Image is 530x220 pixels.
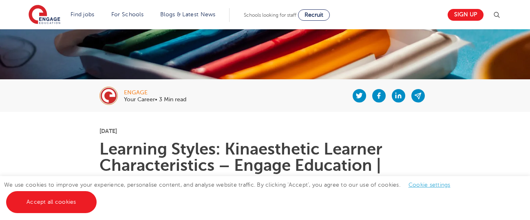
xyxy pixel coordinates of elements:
a: Blogs & Latest News [160,11,216,17]
span: We use cookies to improve your experience, personalise content, and analyse website traffic. By c... [4,182,459,205]
span: Schools looking for staff [244,12,296,18]
a: Accept all cookies [6,191,97,213]
p: Your Career• 3 Min read [124,97,186,102]
a: Find jobs [71,11,95,17]
a: Recruit [298,9,330,21]
div: engage [124,90,186,96]
p: [DATE] [99,128,431,134]
a: Cookie settings [409,182,450,188]
span: Recruit [305,12,323,18]
h1: Learning Styles: Kinaesthetic Learner Characteristics – Engage Education | [99,141,431,174]
a: For Schools [111,11,144,17]
img: Engage Education [29,5,60,25]
a: Sign up [448,9,484,21]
